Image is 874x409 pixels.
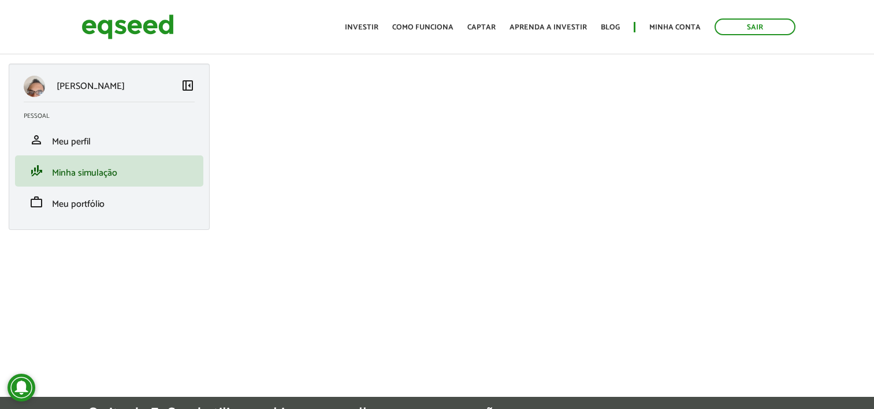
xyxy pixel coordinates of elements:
a: Minha conta [649,24,701,31]
span: finance_mode [29,164,43,178]
a: Captar [467,24,496,31]
span: work [29,195,43,209]
a: Blog [601,24,620,31]
p: [PERSON_NAME] [57,81,125,92]
li: Meu portfólio [15,187,203,218]
span: Minha simulação [52,165,117,181]
a: Colapsar menu [181,79,195,95]
img: EqSeed [81,12,174,42]
a: Aprenda a investir [509,24,587,31]
a: personMeu perfil [24,133,195,147]
li: Minha simulação [15,155,203,187]
a: workMeu portfólio [24,195,195,209]
h2: Pessoal [24,113,203,120]
span: left_panel_close [181,79,195,92]
a: finance_modeMinha simulação [24,164,195,178]
a: Investir [345,24,378,31]
a: Como funciona [392,24,453,31]
span: Meu perfil [52,134,91,150]
li: Meu perfil [15,124,203,155]
a: Sair [715,18,795,35]
span: person [29,133,43,147]
span: Meu portfólio [52,196,105,212]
